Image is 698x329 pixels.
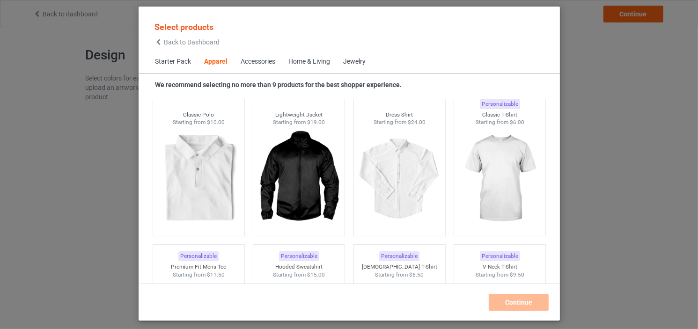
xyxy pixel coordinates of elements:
[155,81,402,88] strong: We recommend selecting no more than 9 products for the best shopper experience.
[407,119,425,125] span: $24.00
[241,57,275,66] div: Accessories
[178,251,219,261] div: Personalizable
[353,111,445,119] div: Dress Shirt
[253,271,345,279] div: Starting from
[307,271,325,278] span: $15.00
[164,38,220,46] span: Back to Dashboard
[288,57,330,66] div: Home & Living
[279,251,319,261] div: Personalizable
[148,51,198,73] span: Starter Pack
[253,111,345,119] div: Lightweight Jacket
[154,22,213,32] span: Select products
[509,271,524,278] span: $9.50
[206,271,224,278] span: $11.50
[458,126,542,231] img: regular.jpg
[253,263,345,271] div: Hooded Sweatshirt
[479,251,520,261] div: Personalizable
[379,251,419,261] div: Personalizable
[156,126,240,231] img: regular.jpg
[153,111,244,119] div: Classic Polo
[204,57,228,66] div: Apparel
[253,118,345,126] div: Starting from
[153,271,244,279] div: Starting from
[357,126,441,231] img: regular.jpg
[479,99,520,109] div: Personalizable
[307,119,325,125] span: $19.00
[409,271,424,278] span: $6.50
[454,118,545,126] div: Starting from
[454,111,545,119] div: Classic T-Shirt
[257,126,341,231] img: regular.jpg
[206,119,224,125] span: $10.00
[509,119,524,125] span: $6.00
[343,57,366,66] div: Jewelry
[153,118,244,126] div: Starting from
[454,271,545,279] div: Starting from
[353,263,445,271] div: [DEMOGRAPHIC_DATA] T-Shirt
[454,263,545,271] div: V-Neck T-Shirt
[353,271,445,279] div: Starting from
[353,118,445,126] div: Starting from
[153,263,244,271] div: Premium Fit Mens Tee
